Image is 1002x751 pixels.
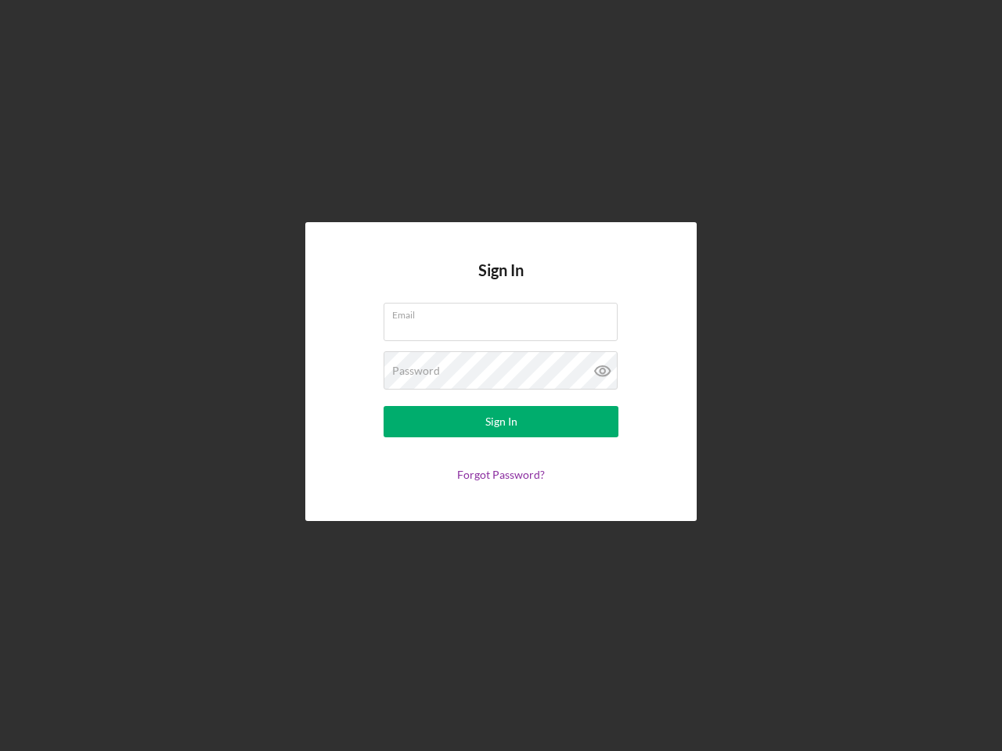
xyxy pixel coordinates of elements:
[392,365,440,377] label: Password
[478,261,524,303] h4: Sign In
[384,406,618,437] button: Sign In
[392,304,618,321] label: Email
[457,468,545,481] a: Forgot Password?
[485,406,517,437] div: Sign In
